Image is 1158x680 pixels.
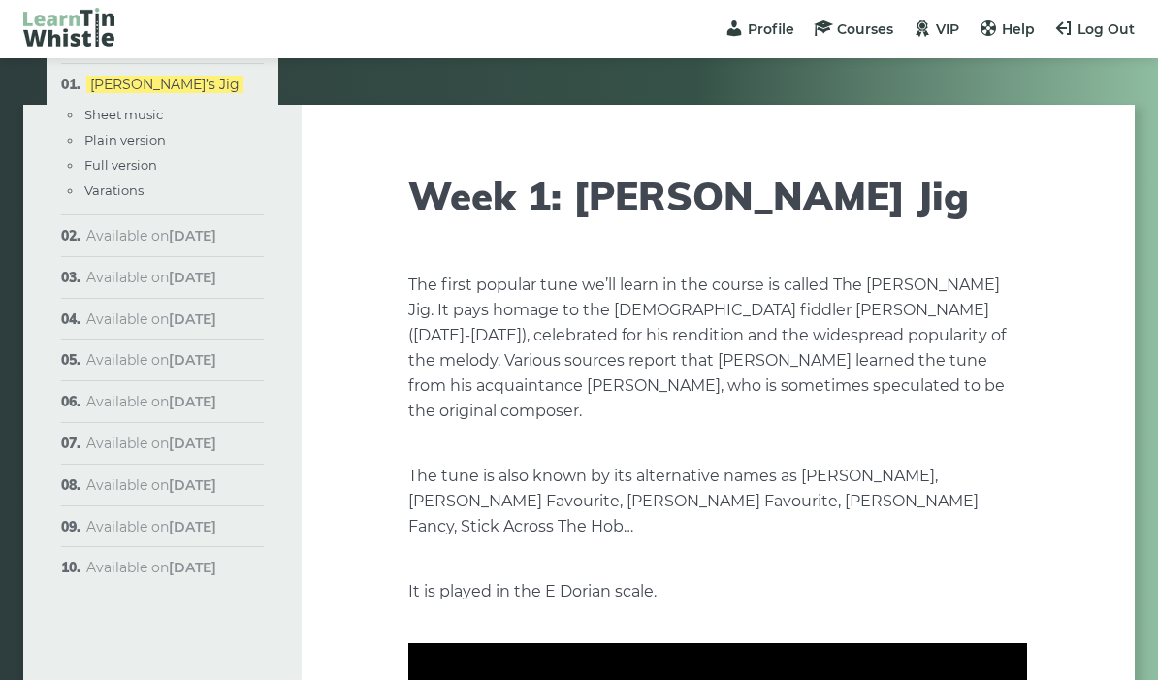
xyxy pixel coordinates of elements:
strong: [DATE] [169,269,216,286]
p: The first popular tune we’ll learn in the course is called The [PERSON_NAME] Jig. It pays homage ... [408,273,1027,424]
a: Courses [814,20,893,38]
a: [PERSON_NAME]’s Jig [86,76,243,93]
a: Help [979,20,1035,38]
span: Log Out [1078,20,1135,38]
a: Log Out [1054,20,1135,38]
span: Available on [86,435,216,452]
strong: [DATE] [169,476,216,494]
strong: [DATE] [169,351,216,369]
span: VIP [936,20,959,38]
p: It is played in the E Dorian scale. [408,579,1027,604]
span: Available on [86,393,216,410]
h1: Week 1: [PERSON_NAME] Jig [408,173,1027,219]
strong: [DATE] [169,518,216,535]
span: Profile [748,20,794,38]
a: Profile [724,20,794,38]
span: Help [1002,20,1035,38]
span: Available on [86,559,216,576]
p: The tune is also known by its alternative names as [PERSON_NAME], [PERSON_NAME] Favourite, [PERSO... [408,464,1027,539]
span: Available on [86,518,216,535]
a: Plain version [84,132,166,147]
span: Available on [86,310,216,328]
span: Available on [86,269,216,286]
strong: [DATE] [169,559,216,576]
a: Full version [84,157,157,173]
span: Available on [86,351,216,369]
strong: [DATE] [169,435,216,452]
a: Sheet music [84,107,163,122]
span: Available on [86,476,216,494]
a: Varations [84,182,144,198]
span: Courses [837,20,893,38]
span: Available on [86,227,216,244]
strong: [DATE] [169,310,216,328]
strong: [DATE] [169,393,216,410]
a: VIP [913,20,959,38]
strong: [DATE] [169,227,216,244]
img: LearnTinWhistle.com [23,8,114,47]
